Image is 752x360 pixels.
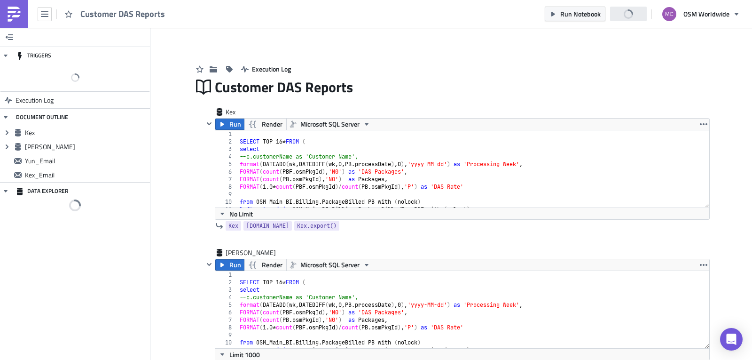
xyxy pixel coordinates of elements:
[4,8,183,16] span: YUNEXPRESS LOGISTICS LIMITED - DAS Report
[560,9,601,19] span: Run Notebook
[236,62,296,76] button: Execution Log
[16,183,68,200] div: DATA EXPLORER
[215,279,238,286] div: 2
[228,221,238,231] span: Kex
[215,168,238,176] div: 6
[215,259,244,271] button: Run
[215,145,238,153] div: 3
[215,301,238,309] div: 5
[25,143,148,151] span: [PERSON_NAME]
[229,259,241,271] span: Run
[215,331,238,339] div: 9
[4,8,470,32] body: Rich Text Area. Press ALT-0 for help.
[215,198,238,206] div: 10
[215,271,238,279] div: 1
[25,171,148,179] span: Kex_Email
[215,346,238,354] div: 11
[300,119,360,130] span: Microsoft SQL Server
[545,7,605,21] button: Run Notebook
[215,286,238,294] div: 3
[215,208,256,219] button: No Limit
[215,349,263,360] button: Limit 1000
[215,191,238,198] div: 9
[215,324,238,331] div: 8
[215,309,238,316] div: 6
[215,176,238,183] div: 7
[243,221,292,231] a: [DOMAIN_NAME]
[294,221,339,231] a: Kex.export()
[720,328,743,351] div: Open Intercom Messenger
[229,209,253,219] span: No Limit
[229,119,241,130] span: Run
[262,119,282,130] span: Render
[16,47,51,64] div: TRIGGERS
[16,92,54,109] span: Execution Log
[300,259,360,271] span: Microsoft SQL Server
[204,259,215,270] button: Hide content
[215,119,244,130] button: Run
[244,259,287,271] button: Render
[262,259,282,271] span: Render
[25,157,148,165] span: Yun_Email
[661,6,677,22] img: Avatar
[215,183,238,191] div: 8
[226,107,263,117] span: Kex
[215,294,238,301] div: 4
[215,339,238,346] div: 10
[4,8,137,16] strong: KEX Express (US) LLC - DAS Report
[204,118,215,129] button: Hide content
[215,138,238,145] div: 2
[16,109,68,126] div: DOCUMENT OUTLINE
[215,78,354,96] span: Customer DAS Reports
[215,130,238,138] div: 1
[286,119,374,130] button: Microsoft SQL Server
[215,153,238,160] div: 4
[226,221,241,231] a: Kex
[246,221,289,231] span: [DOMAIN_NAME]
[297,221,337,231] span: Kex.export()
[4,32,470,40] div: {{ utils.html_table([DOMAIN_NAME], border=1, cellspacing=2, cellpadding=2, width='auto', align='l...
[229,350,260,360] span: Limit 1000
[215,316,238,324] div: 7
[215,160,238,168] div: 5
[215,206,238,213] div: 11
[226,248,277,257] span: [PERSON_NAME]
[4,24,470,32] div: {{ utils.html_table([DOMAIN_NAME], border=1, cellspacing=2, cellpadding=2, width='auto', align='l...
[25,128,148,137] span: Kex
[683,9,729,19] span: OSM Worldwide
[244,119,287,130] button: Render
[252,64,291,74] span: Execution Log
[286,259,374,271] button: Microsoft SQL Server
[4,8,470,39] body: Rich Text Area. Press ALT-0 for help.
[610,7,647,21] button: Share
[80,8,166,19] span: Customer DAS Reports
[7,7,22,22] img: PushMetrics
[657,4,745,24] button: OSM Worldwide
